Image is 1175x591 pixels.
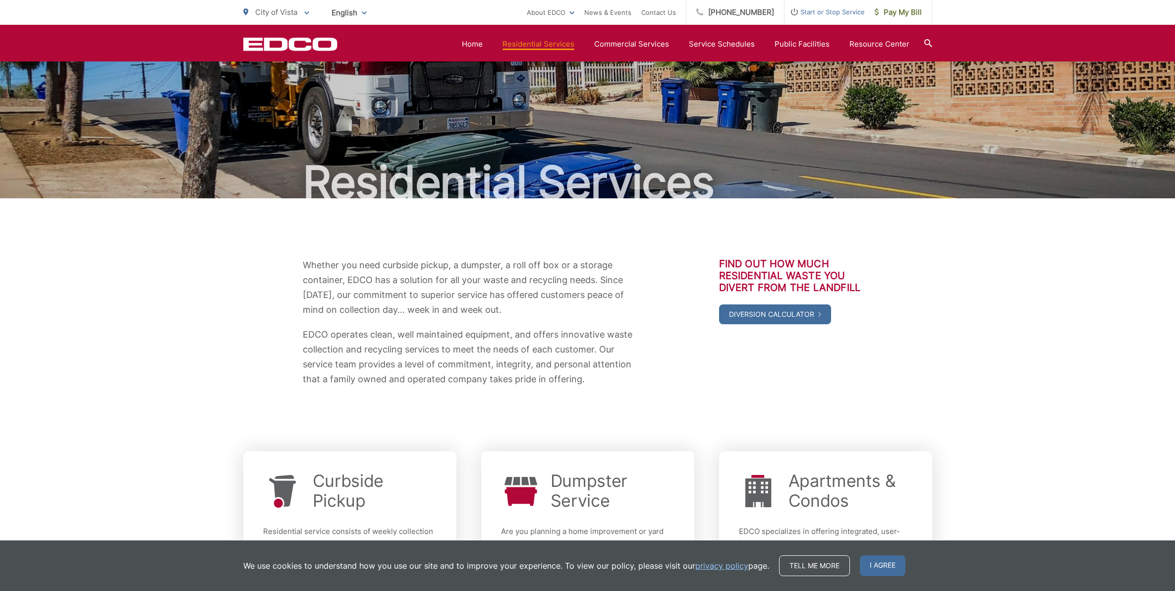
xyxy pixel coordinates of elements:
[324,4,374,21] span: English
[243,158,932,207] h1: Residential Services
[875,6,922,18] span: Pay My Bill
[719,258,873,294] h3: Find out how much residential waste you divert from the landfill
[303,258,635,317] p: Whether you need curbside pickup, a dumpster, a roll off box or a storage container, EDCO has a s...
[263,526,437,561] p: Residential service consists of weekly collection of household trash, organics and recyclables fr...
[243,37,337,51] a: EDCD logo. Return to the homepage.
[641,6,676,18] a: Contact Us
[527,6,574,18] a: About EDCO
[739,526,912,561] p: EDCO specializes in offering integrated, user-friendly waste removal and recycling programs to se...
[695,560,748,572] a: privacy policy
[243,560,769,572] p: We use cookies to understand how you use our site and to improve your experience. To view our pol...
[503,38,574,50] a: Residential Services
[689,38,755,50] a: Service Schedules
[594,38,669,50] a: Commercial Services
[584,6,631,18] a: News & Events
[719,304,831,324] a: Diversion Calculator
[303,327,635,387] p: EDCO operates clean, well maintained equipment, and offers innovative waste collection and recycl...
[779,555,850,576] a: Tell me more
[849,38,909,50] a: Resource Center
[860,555,905,576] span: I agree
[501,526,674,549] p: Are you planning a home improvement or yard clean-up project? Get a bin to throw it in!
[313,471,437,511] a: Curbside Pickup
[788,471,912,511] a: Apartments & Condos
[255,7,297,17] span: City of Vista
[551,471,674,511] a: Dumpster Service
[462,38,483,50] a: Home
[775,38,830,50] a: Public Facilities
